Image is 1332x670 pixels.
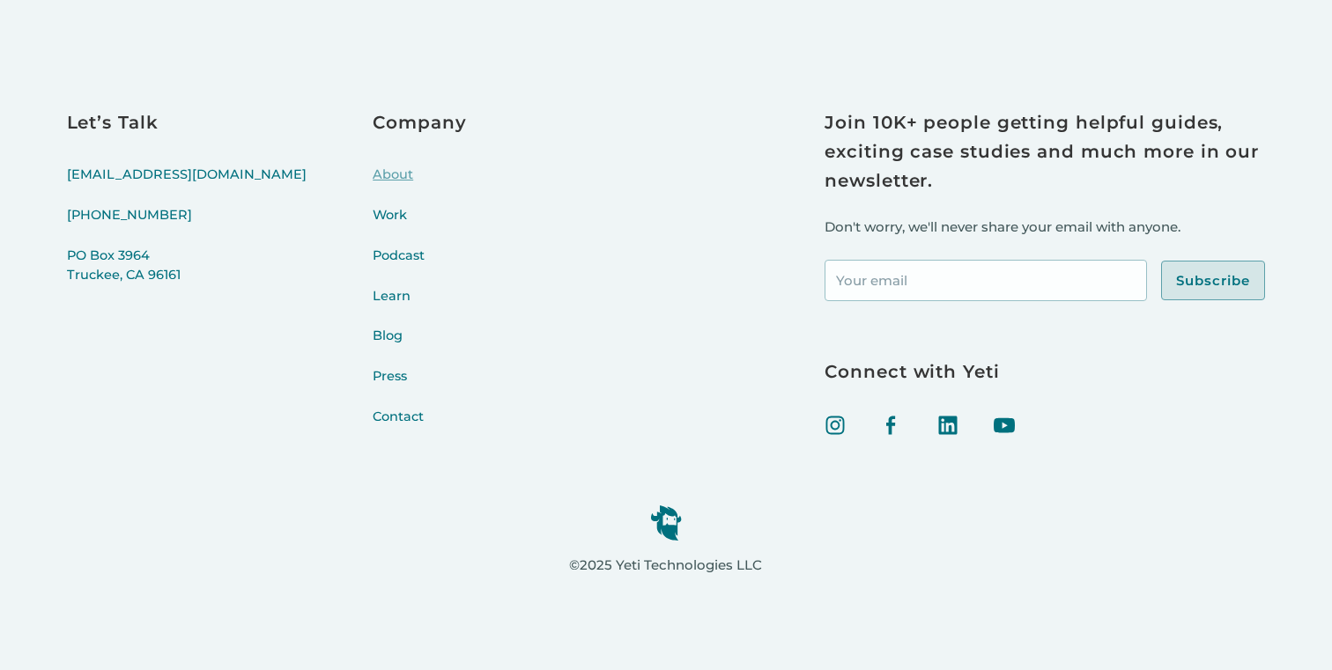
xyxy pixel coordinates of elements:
img: Youtube icon [994,415,1015,436]
p: Don't worry, we'll never share your email with anyone. [825,217,1265,239]
a: Press [373,367,466,408]
h3: Join 10K+ people getting helpful guides, exciting case studies and much more in our newsletter. [825,108,1265,195]
img: linked in icon [937,415,958,436]
h3: Let’s Talk [67,108,307,137]
img: yeti logo icon [650,504,682,541]
p: ©2025 Yeti Technologies LLC [569,555,762,577]
input: Your email [825,260,1147,301]
img: facebook icon [881,415,902,436]
a: Podcast [373,247,466,287]
input: Subscribe [1161,261,1265,301]
img: Instagram icon [825,415,846,436]
h3: Connect with Yeti [825,357,1265,387]
a: Work [373,206,466,247]
a: About [373,166,466,206]
a: Learn [373,287,466,328]
a: Contact [373,408,466,448]
h3: Company [373,108,466,137]
form: Footer Newsletter Signup [825,260,1265,301]
a: PO Box 3964Truckee, CA 96161 [67,247,307,306]
a: [EMAIL_ADDRESS][DOMAIN_NAME] [67,166,307,206]
a: [PHONE_NUMBER] [67,206,307,247]
a: Blog [373,327,466,367]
